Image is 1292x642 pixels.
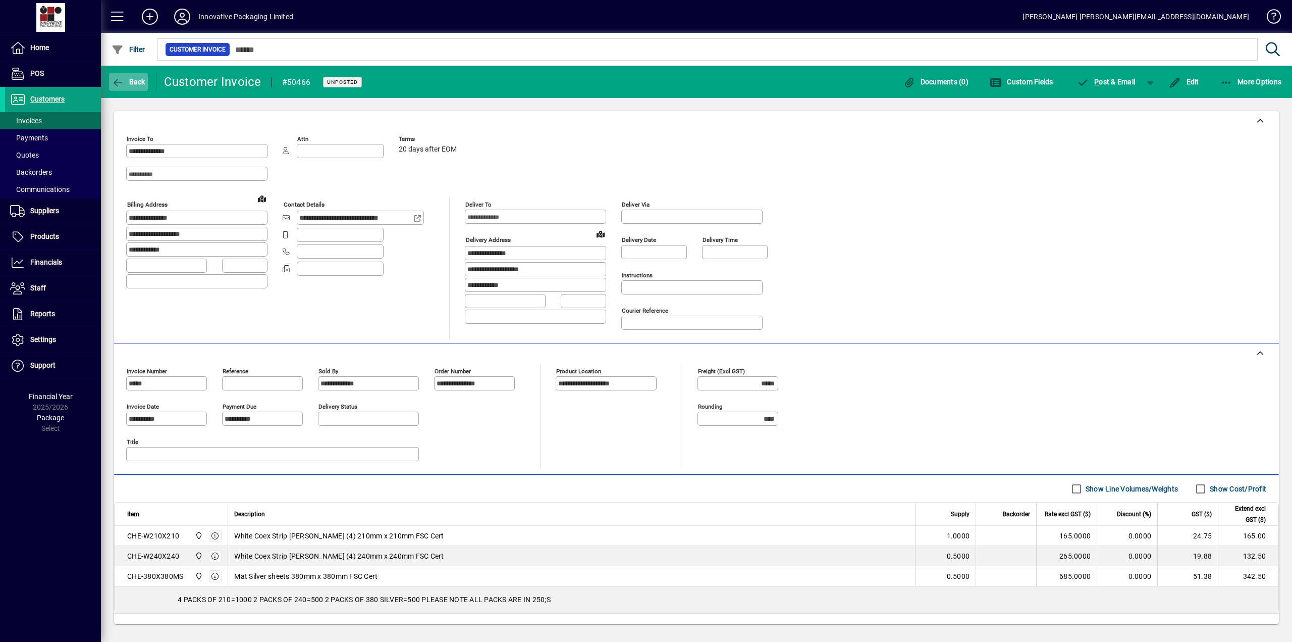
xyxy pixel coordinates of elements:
app-page-header-button: Back [101,73,156,91]
span: Invoices [10,117,42,125]
mat-label: Sold by [318,368,338,375]
div: 165.0000 [1043,531,1091,541]
span: Mat Silver sheets 380mm x 380mm FSC Cert [234,571,378,581]
span: Customer Invoice [170,44,226,55]
span: More Options [1220,78,1282,86]
a: Products [5,224,101,250]
span: 20 days after EOM [399,145,457,154]
a: Support [5,353,101,378]
span: Reports [30,310,55,318]
span: White Coex Strip [PERSON_NAME] (4) 210mm x 210mm FSC Cert [234,531,444,541]
span: Customers [30,95,65,103]
a: Staff [5,276,101,301]
label: Show Line Volumes/Weights [1084,484,1178,494]
td: 51.38 [1157,566,1218,586]
td: 24.75 [1157,526,1218,546]
button: Post & Email [1072,73,1141,91]
mat-label: Rounding [698,403,722,410]
span: P [1094,78,1099,86]
span: Supply [951,509,970,520]
mat-label: Delivery date [622,236,656,243]
span: Back [112,78,145,86]
mat-label: Product location [556,368,601,375]
span: Custom Fields [990,78,1053,86]
span: Suppliers [30,207,59,215]
button: Edit [1166,73,1202,91]
span: 1.0000 [947,531,970,541]
mat-label: Courier Reference [622,307,668,314]
span: Payments [10,134,48,142]
div: CHE-W240X240 [127,551,179,561]
td: 0.0000 [1097,526,1157,546]
span: Innovative Packaging [192,530,204,541]
div: Innovative Packaging Limited [198,9,293,25]
span: Products [30,232,59,240]
mat-label: Delivery time [703,236,738,243]
mat-label: Freight (excl GST) [698,368,745,375]
button: Filter [109,40,148,59]
span: Rate excl GST ($) [1045,509,1091,520]
span: Item [127,509,139,520]
span: Financials [30,258,62,266]
div: 265.0000 [1043,551,1091,561]
button: Documents (0) [900,73,971,91]
div: 685.0000 [1043,571,1091,581]
a: Invoices [5,112,101,129]
td: 0.0000 [1097,546,1157,566]
mat-label: Invoice To [127,135,153,142]
span: Edit [1169,78,1199,86]
span: Backorders [10,168,52,176]
div: #50466 [282,74,311,90]
span: Description [234,509,265,520]
a: Financials [5,250,101,275]
span: Innovative Packaging [192,571,204,582]
span: POS [30,69,44,77]
button: Back [109,73,148,91]
div: Customer Invoice [164,74,261,90]
a: Payments [5,129,101,146]
a: Backorders [5,164,101,181]
button: Custom Fields [987,73,1056,91]
span: Quotes [10,151,39,159]
span: Extend excl GST ($) [1224,503,1266,525]
td: 165.00 [1218,526,1278,546]
div: [PERSON_NAME] [PERSON_NAME][EMAIL_ADDRESS][DOMAIN_NAME] [1022,9,1249,25]
div: CHE-W210X210 [127,531,179,541]
mat-label: Instructions [622,272,653,279]
span: Package [37,414,64,422]
a: Reports [5,302,101,327]
mat-label: Reference [223,368,248,375]
span: 0.5000 [947,551,970,561]
mat-label: Payment due [223,403,256,410]
button: More Options [1218,73,1284,91]
button: Add [134,8,166,26]
a: Communications [5,181,101,198]
span: Filter [112,45,145,54]
mat-label: Attn [297,135,308,142]
mat-label: Invoice date [127,403,159,410]
a: Knowledge Base [1259,2,1279,35]
span: Documents (0) [903,78,968,86]
a: View on map [254,190,270,207]
span: White Coex Strip [PERSON_NAME] (4) 240mm x 240mm FSC Cert [234,551,444,561]
span: 0.5000 [947,571,970,581]
td: 0.0000 [1097,566,1157,586]
span: Communications [10,185,70,193]
mat-label: Title [127,438,138,446]
a: Home [5,35,101,61]
label: Show Cost/Profit [1208,484,1266,494]
span: Unposted [327,79,358,85]
span: ost & Email [1077,78,1136,86]
a: View on map [593,226,609,242]
span: Support [30,361,56,369]
span: Terms [399,136,459,142]
span: Discount (%) [1117,509,1151,520]
span: Financial Year [29,392,73,401]
button: Profile [166,8,198,26]
a: Settings [5,327,101,353]
span: Innovative Packaging [192,551,204,562]
span: Home [30,43,49,52]
a: POS [5,61,101,86]
div: 4 PACKS OF 210=1000 2 PACKS OF 240=500 2 PACKS OF 380 SILVER=500 PLEASE NOTE ALL PACKS ARE IN 250;S [115,586,1278,613]
td: 342.50 [1218,566,1278,586]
